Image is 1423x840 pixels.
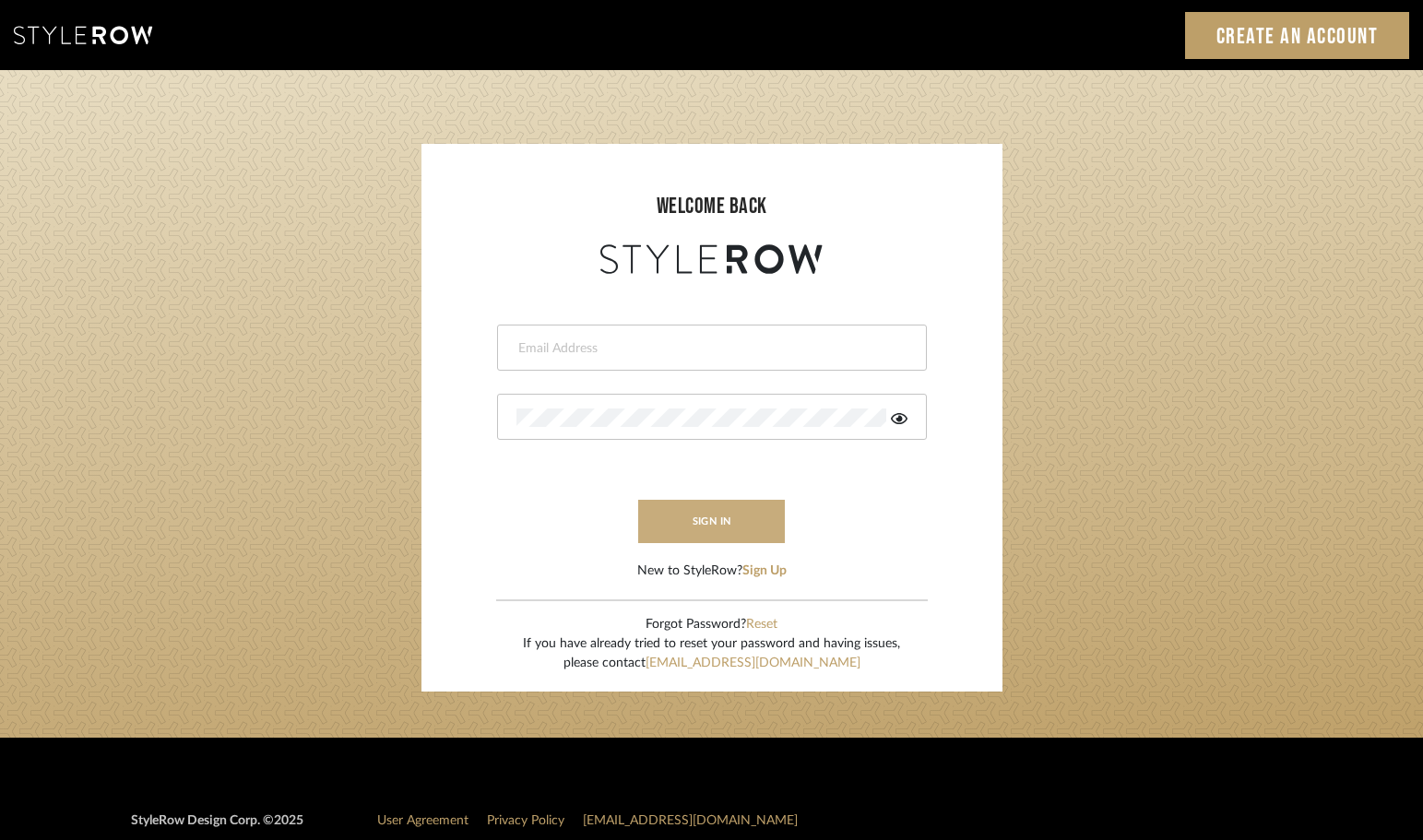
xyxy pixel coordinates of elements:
input: Email Address [516,339,903,358]
a: Privacy Policy [487,814,564,827]
a: [EMAIL_ADDRESS][DOMAIN_NAME] [646,657,860,669]
div: If you have already tried to reset your password and having issues, please contact [523,634,900,673]
div: New to StyleRow? [637,562,787,581]
div: Forgot Password? [523,615,900,634]
a: [EMAIL_ADDRESS][DOMAIN_NAME] [583,814,798,827]
button: Sign Up [742,562,787,581]
button: Reset [746,615,777,634]
button: sign in [638,500,786,543]
a: Create an Account [1185,12,1410,59]
div: welcome back [440,190,984,223]
a: User Agreement [377,814,468,827]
